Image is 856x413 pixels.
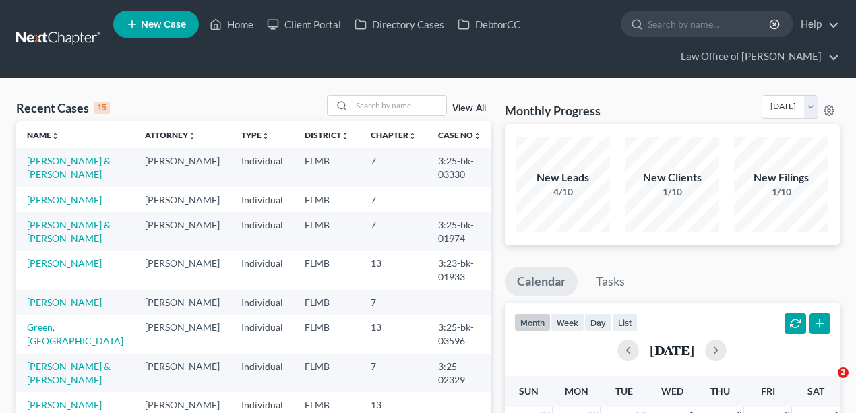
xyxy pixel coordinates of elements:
[551,313,584,331] button: week
[231,290,294,315] td: Individual
[134,212,231,251] td: [PERSON_NAME]
[188,132,196,140] i: unfold_more
[231,148,294,187] td: Individual
[661,385,683,397] span: Wed
[473,132,481,140] i: unfold_more
[612,313,638,331] button: list
[438,130,481,140] a: Case Nounfold_more
[145,130,196,140] a: Attorneyunfold_more
[371,130,417,140] a: Chapterunfold_more
[262,132,270,140] i: unfold_more
[94,102,110,114] div: 15
[516,185,610,199] div: 4/10
[305,130,349,140] a: Districtunfold_more
[625,170,719,185] div: New Clients
[505,267,578,296] a: Calendar
[134,251,231,290] td: [PERSON_NAME]
[231,315,294,353] td: Individual
[761,385,775,397] span: Fri
[231,187,294,212] td: Individual
[241,130,270,140] a: Typeunfold_more
[294,290,360,315] td: FLMB
[134,290,231,315] td: [PERSON_NAME]
[427,354,492,392] td: 3:25-02329
[27,321,123,346] a: Green, [GEOGRAPHIC_DATA]
[514,313,551,331] button: month
[360,354,427,392] td: 7
[141,20,186,30] span: New Case
[794,12,839,36] a: Help
[352,96,446,115] input: Search by name...
[27,219,111,244] a: [PERSON_NAME] & [PERSON_NAME]
[51,132,59,140] i: unfold_more
[27,399,102,410] a: [PERSON_NAME]
[294,212,360,251] td: FLMB
[231,212,294,251] td: Individual
[838,367,849,378] span: 2
[452,104,486,113] a: View All
[360,212,427,251] td: 7
[27,296,102,308] a: [PERSON_NAME]
[519,385,539,397] span: Sun
[294,148,360,187] td: FLMB
[348,12,451,36] a: Directory Cases
[16,100,110,116] div: Recent Cases
[615,385,633,397] span: Tue
[27,155,111,180] a: [PERSON_NAME] & [PERSON_NAME]
[134,187,231,212] td: [PERSON_NAME]
[27,130,59,140] a: Nameunfold_more
[134,354,231,392] td: [PERSON_NAME]
[341,132,349,140] i: unfold_more
[710,385,730,397] span: Thu
[134,148,231,187] td: [PERSON_NAME]
[360,290,427,315] td: 7
[427,315,492,353] td: 3:25-bk-03596
[427,148,492,187] td: 3:25-bk-03330
[451,12,527,36] a: DebtorCC
[625,185,719,199] div: 1/10
[231,251,294,290] td: Individual
[360,187,427,212] td: 7
[134,315,231,353] td: [PERSON_NAME]
[734,170,828,185] div: New Filings
[584,313,612,331] button: day
[27,360,111,385] a: [PERSON_NAME] & [PERSON_NAME]
[360,251,427,290] td: 13
[516,170,610,185] div: New Leads
[203,12,260,36] a: Home
[427,212,492,251] td: 3:25-bk-01974
[360,148,427,187] td: 7
[408,132,417,140] i: unfold_more
[260,12,348,36] a: Client Portal
[650,343,694,357] h2: [DATE]
[734,185,828,199] div: 1/10
[584,267,637,296] a: Tasks
[294,354,360,392] td: FLMB
[427,251,492,290] td: 3:23-bk-01933
[27,194,102,205] a: [PERSON_NAME]
[294,187,360,212] td: FLMB
[810,367,843,400] iframe: Intercom live chat
[674,44,839,69] a: Law Office of [PERSON_NAME]
[807,385,824,397] span: Sat
[27,257,102,269] a: [PERSON_NAME]
[505,102,601,119] h3: Monthly Progress
[565,385,588,397] span: Mon
[294,315,360,353] td: FLMB
[294,251,360,290] td: FLMB
[648,11,771,36] input: Search by name...
[360,315,427,353] td: 13
[231,354,294,392] td: Individual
